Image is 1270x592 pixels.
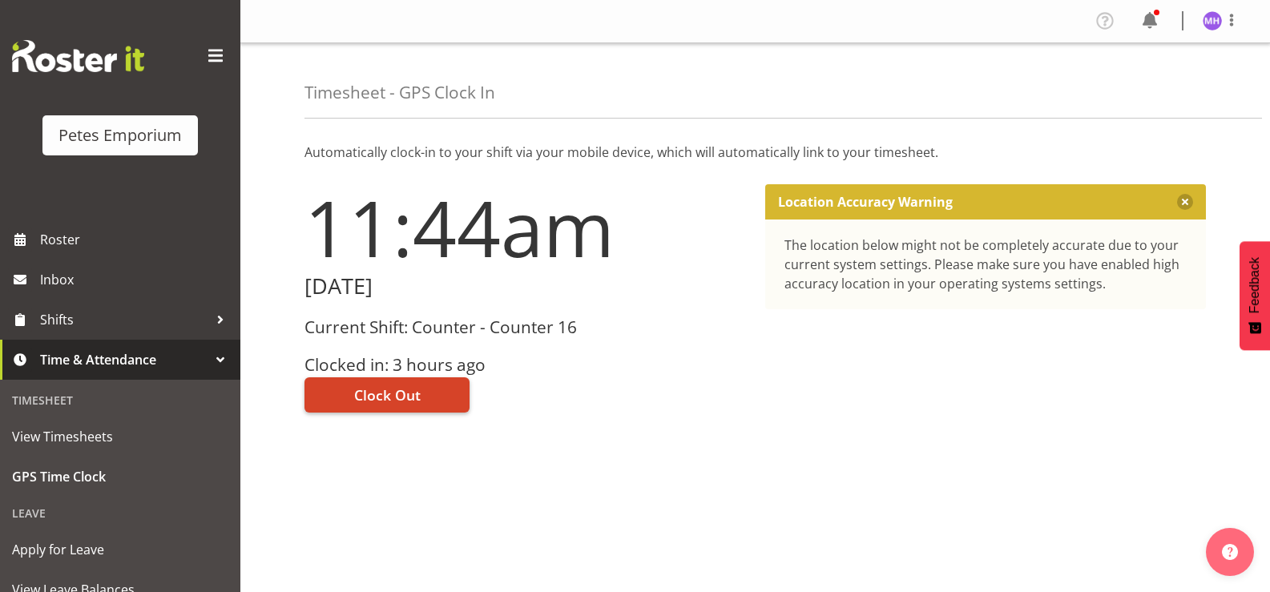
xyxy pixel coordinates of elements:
[40,308,208,332] span: Shifts
[304,377,470,413] button: Clock Out
[304,356,746,374] h3: Clocked in: 3 hours ago
[12,425,228,449] span: View Timesheets
[354,385,421,405] span: Clock Out
[1248,257,1262,313] span: Feedback
[304,83,495,102] h4: Timesheet - GPS Clock In
[40,348,208,372] span: Time & Attendance
[4,530,236,570] a: Apply for Leave
[58,123,182,147] div: Petes Emporium
[40,268,232,292] span: Inbox
[40,228,232,252] span: Roster
[12,40,144,72] img: Rosterit website logo
[12,465,228,489] span: GPS Time Clock
[4,457,236,497] a: GPS Time Clock
[1203,11,1222,30] img: mackenzie-halford4471.jpg
[1222,544,1238,560] img: help-xxl-2.png
[304,318,746,336] h3: Current Shift: Counter - Counter 16
[4,384,236,417] div: Timesheet
[304,143,1206,162] p: Automatically clock-in to your shift via your mobile device, which will automatically link to you...
[304,274,746,299] h2: [DATE]
[4,497,236,530] div: Leave
[4,417,236,457] a: View Timesheets
[12,538,228,562] span: Apply for Leave
[304,184,746,271] h1: 11:44am
[1177,194,1193,210] button: Close message
[784,236,1187,293] div: The location below might not be completely accurate due to your current system settings. Please m...
[1240,241,1270,350] button: Feedback - Show survey
[778,194,953,210] p: Location Accuracy Warning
